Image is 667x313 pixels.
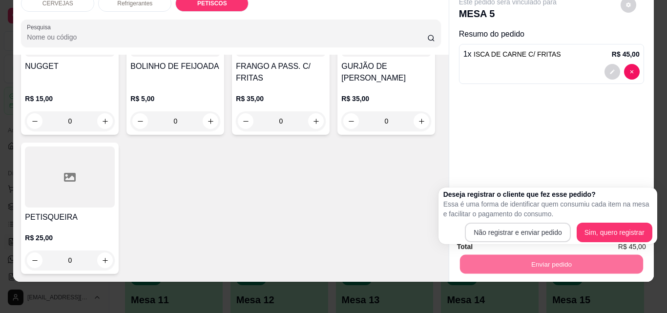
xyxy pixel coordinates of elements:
[443,199,652,219] p: Essa é uma forma de identificar quem consumiu cada item na mesa e facilitar o pagamento do consumo.
[341,61,431,84] h4: GURJÃO DE [PERSON_NAME]
[97,113,113,129] button: increase-product-quantity
[203,113,218,129] button: increase-product-quantity
[465,223,571,242] button: Não registrar e enviar pedido
[414,113,429,129] button: increase-product-quantity
[474,50,561,58] span: ISCA DE CARNE C/ FRITAS
[343,113,359,129] button: decrease-product-quantity
[25,211,115,223] h4: PETISQUEIRA
[97,252,113,268] button: increase-product-quantity
[308,113,324,129] button: increase-product-quantity
[618,241,646,252] span: R$ 45,00
[25,94,115,104] p: R$ 15,00
[459,254,643,273] button: Enviar pedido
[457,243,473,250] strong: Total
[25,233,115,243] p: R$ 25,00
[238,113,253,129] button: decrease-product-quantity
[577,223,652,242] button: Sim, quero registrar
[27,113,42,129] button: decrease-product-quantity
[443,189,652,199] h2: Deseja registrar o cliente que fez esse pedido?
[459,7,557,21] p: MESA 5
[459,28,644,40] p: Resumo do pedido
[27,252,42,268] button: decrease-product-quantity
[27,32,427,42] input: Pesquisa
[341,94,431,104] p: R$ 35,00
[130,94,220,104] p: R$ 5,00
[463,48,561,60] p: 1 x
[612,49,640,59] p: R$ 45,00
[624,64,640,80] button: decrease-product-quantity
[130,61,220,72] h4: BOLINHO DE FEIJOADA
[27,23,54,31] label: Pesquisa
[236,94,326,104] p: R$ 35,00
[236,61,326,84] h4: FRANGO A PASS. C/ FRITAS
[604,64,620,80] button: decrease-product-quantity
[132,113,148,129] button: decrease-product-quantity
[25,61,115,72] h4: NUGGET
